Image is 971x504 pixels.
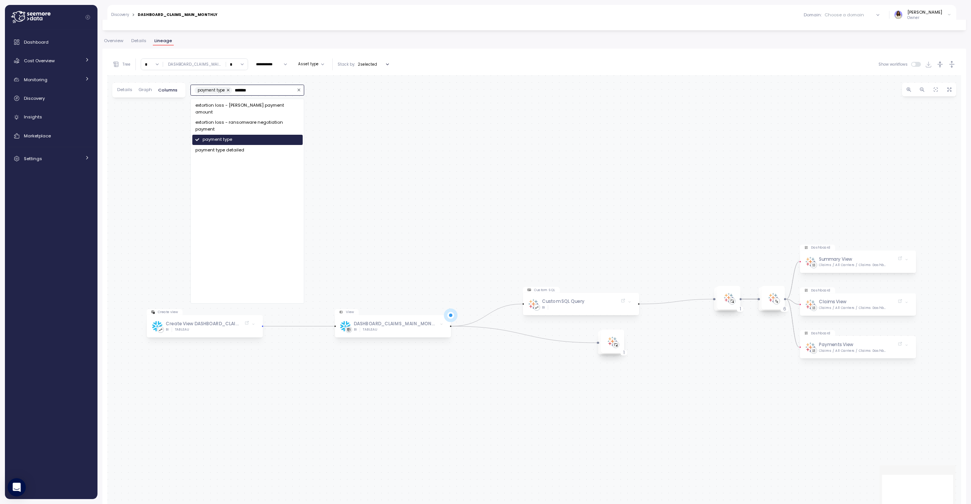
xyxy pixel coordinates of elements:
[24,95,45,101] span: Discovery
[132,13,135,17] div: >
[138,13,217,17] div: DASHBOARD_CLAIMS_MAIN_MONTHLY
[894,11,902,19] img: ACg8ocLZbCfiIcRY1UvIrSclsFfpd9IZ23ZbUkX6e8hl_ICG-iWpeXo=s96-c
[8,151,94,166] a: Settings
[354,328,357,332] div: BI
[739,306,741,313] p: 1
[104,39,123,43] span: Overview
[819,256,852,263] div: Summary View
[542,298,584,305] div: Custom SQL Query
[338,62,355,67] p: Stack by:
[8,35,94,50] a: Dashboard
[166,321,242,328] div: Create View DASHBOARD_CLAIMS_MAIN_MONTHLY
[195,147,244,154] span: payment type detailed
[786,262,799,299] g: Edge from 67ee782f4e2cca41c20f0663,67ee782f400bf6c24ff86108,67ee782f400bf6c24ff86102,67ee782f400b...
[783,306,786,313] p: 6
[819,342,853,348] div: Payments View
[111,13,129,17] a: Discovery
[295,60,327,69] button: Asset type
[811,331,830,335] p: Dashboard
[198,87,225,94] span: payment type
[825,12,864,18] div: Choose a domain
[819,263,887,267] div: Claims / All Carriers / Claims Dashboard - Artemis
[354,321,437,328] div: DASHBOARD_CLAIMS_MAIN_MONTHLY
[24,114,42,120] span: Insights
[358,62,377,67] p: 2 selected
[907,15,942,20] p: Owner
[819,348,887,353] div: Claims / All Carriers / Claims Dashboard - Artemis
[131,39,146,43] span: Details
[24,58,55,64] span: Cost Overview
[786,299,799,347] g: Edge from 67ee782f4e2cca41c20f0663,67ee782f400bf6c24ff86108,67ee782f400bf6c24ff86102,67ee782f400b...
[640,299,713,304] g: Edge from 67ee781bb484496b33d69367 to 67ee7815f47a117169168a9a
[819,306,887,310] div: Claims / All Carriers / Claims Dashboard - Artemis
[138,88,152,92] span: Graph
[452,326,597,343] g: Edge from 67ee77d3b484496b33d39549 to 682a7b39c7fa21cb29d778d8
[534,288,555,292] p: Custom SQL
[168,62,221,67] div: DASHBOARD_CLAIMS_MAI ...
[878,62,911,67] span: Show workflows
[295,87,302,94] button: Clear value
[786,299,799,304] g: Edge from 67ee782f4e2cca41c20f0663,67ee782f400bf6c24ff86108,67ee782f400bf6c24ff86102,67ee782f400b...
[24,39,49,45] span: Dashboard
[24,77,47,83] span: Monitoring
[804,12,822,18] p: Domain :
[542,305,545,310] div: BI
[166,328,169,332] div: BI
[24,133,51,139] span: Marketplace
[811,288,830,293] p: Dashboard
[203,136,232,143] span: payment type
[811,245,830,250] p: Dashboard
[158,88,178,92] span: Columns
[8,91,94,106] a: Discovery
[8,53,94,68] a: Cost Overview
[195,119,300,132] span: extortion loss - ransomware negotiation payment
[623,350,625,356] p: 1
[363,328,377,332] div: TABLEAU
[8,478,26,496] div: Open Intercom Messenger
[83,14,93,20] button: Collapse navigation
[195,102,300,115] span: extortion loss - [PERSON_NAME] payment amount
[8,110,94,125] a: Insights
[154,39,172,43] span: Lineage
[117,88,132,92] span: Details
[158,310,178,314] p: Create view
[174,328,189,332] div: TABLEAU
[452,304,522,326] g: Edge from 67ee77d3b484496b33d39549 to 67ee781bb484496b33d69367
[8,128,94,143] a: Marketplace
[346,310,354,314] p: View
[907,9,942,15] div: [PERSON_NAME]
[123,62,130,67] p: Tree
[819,299,847,306] div: Claims View
[8,72,94,87] a: Monitoring
[24,156,42,162] span: Settings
